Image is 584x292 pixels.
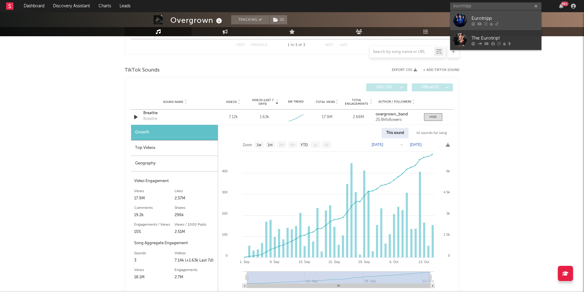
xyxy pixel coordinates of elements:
div: 17.9M [313,114,341,120]
span: of [298,44,302,47]
text: 13. Oct [423,279,433,283]
div: Video Engagement [134,178,215,185]
button: + Add TikTok Sound [417,69,459,72]
text: 0 [448,254,450,257]
a: Eurotripp [450,10,541,30]
div: Comments [134,204,175,212]
div: Top Videos [131,140,218,156]
button: Next [325,44,334,47]
text: 3k [446,212,450,215]
div: 7.14k (+1.63k Last 7d) [175,257,215,264]
span: Total Engagements [344,98,369,106]
text: 300 [222,190,228,194]
div: Views [134,266,175,274]
button: + Add TikTok Sound [423,69,459,72]
text: 13. Oct [419,260,429,264]
div: Likes [175,188,215,195]
text: 4.5k [443,190,450,194]
input: Search for artists [450,2,541,10]
div: Engagements [175,266,215,274]
div: Eurotripp [471,15,538,22]
text: 1w [257,143,262,147]
button: (2) [269,15,287,24]
div: This sound [382,128,408,138]
text: 100 [222,233,228,236]
span: Videos (last 7 days) [250,98,275,106]
div: Engagements / Views [134,221,175,228]
text: 8. Sep [270,260,280,264]
div: Breathe [143,116,157,122]
div: Views [134,188,175,195]
div: The Eurotrip! [471,34,538,42]
div: 2.7M [175,274,215,281]
text: 0 [226,254,228,257]
text: 6m [290,143,295,147]
text: All [324,143,328,147]
span: Total Views [316,100,335,104]
span: Videos [226,100,237,104]
a: overgrown_band [376,112,418,117]
div: Shares [175,204,215,212]
div: 7.12k [219,114,247,120]
div: 2.37M [175,195,215,202]
text: 15. Sep [299,260,310,264]
button: First [236,44,245,47]
div: 2.68M [344,114,373,120]
div: 25.8k followers [376,118,418,122]
div: Geography [131,156,218,171]
div: Sounds [134,250,175,257]
span: Official ( 0 ) [416,86,444,89]
button: Official(0) [412,83,453,91]
div: 15% [134,228,175,236]
div: 17.9M [134,195,175,202]
a: Breathe [143,110,207,116]
button: Export CSV [392,68,417,72]
text: 1. Sep [240,260,250,264]
text: → [400,142,403,147]
text: 6. Oct [390,260,398,264]
div: Song Aggregate Engagement [134,240,215,247]
text: 29. Sep [358,260,370,264]
text: [DATE] [410,142,422,147]
text: Zoom [243,143,252,147]
text: YTD [301,143,308,147]
input: Search by song name or URL [370,50,434,55]
span: Author / Followers [378,100,411,104]
text: 1m [268,143,273,147]
text: 22. Sep [328,260,340,264]
div: 99 + [561,2,568,6]
span: UGC ( 10 ) [370,86,398,89]
div: 1.63k [260,114,269,120]
button: UGC(10) [366,83,407,91]
span: to [290,44,294,47]
text: 200 [222,212,228,215]
div: 3 [134,257,175,264]
div: 2.51M [175,228,215,236]
div: Overgrown [170,15,224,25]
text: 6k [446,169,450,173]
text: 1y [313,143,317,147]
strong: overgrown_band [376,112,408,116]
button: Last [340,44,348,47]
div: 18.1M [134,274,175,281]
button: Tracking [231,15,269,24]
div: Growth [131,125,218,140]
text: 1.5k [443,233,450,236]
div: 19.2k [134,212,175,219]
div: Videos [175,250,215,257]
span: Sound Name [163,100,183,104]
text: 400 [222,169,228,173]
span: TikTok Sounds [125,67,160,74]
div: 6M Trend [282,100,310,104]
button: 99+ [559,4,563,9]
button: Previous [251,44,267,47]
div: Views / 1000 Posts [175,221,215,228]
div: 296k [175,212,215,219]
div: 1 3 3 [280,42,313,49]
div: All sounds for song [412,128,451,138]
span: ( 2 ) [269,15,287,24]
a: The Eurotrip! [450,30,541,50]
text: [DATE] [372,142,383,147]
text: 3m [279,143,284,147]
